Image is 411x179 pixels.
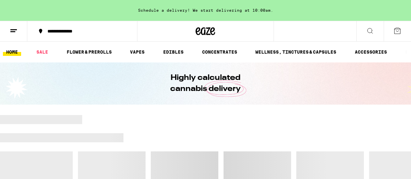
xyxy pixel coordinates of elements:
[199,48,240,56] a: CONCENTRATES
[3,48,21,56] a: HOME
[33,48,51,56] a: SALE
[127,48,148,56] a: VAPES
[352,48,390,56] a: ACCESSORIES
[152,72,259,95] h1: Highly calculated cannabis delivery
[252,48,340,56] a: WELLNESS, TINCTURES & CAPSULES
[63,48,115,56] a: FLOWER & PREROLLS
[160,48,187,56] a: EDIBLES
